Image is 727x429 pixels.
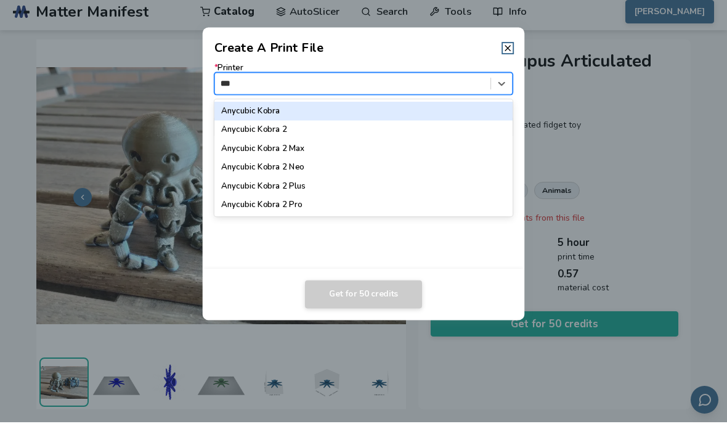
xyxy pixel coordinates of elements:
[214,184,513,202] div: Anycubic Kobra 2 Plus
[214,46,324,63] h2: Create A Print File
[214,221,513,240] div: Anycubic Kobra 3
[214,127,513,145] div: Anycubic Kobra 2
[214,108,513,127] div: Anycubic Kobra
[214,165,513,183] div: Anycubic Kobra 2 Neo
[221,86,237,95] input: *PrinterAnycubic KobraAnycubic Kobra 2Anycubic Kobra 2 MaxAnycubic Kobra 2 NeoAnycubic Kobra 2 Pl...
[214,70,513,101] label: Printer
[214,146,513,165] div: Anycubic Kobra 2 Max
[305,287,422,316] button: Get for 50 credits
[214,202,513,221] div: Anycubic Kobra 2 Pro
